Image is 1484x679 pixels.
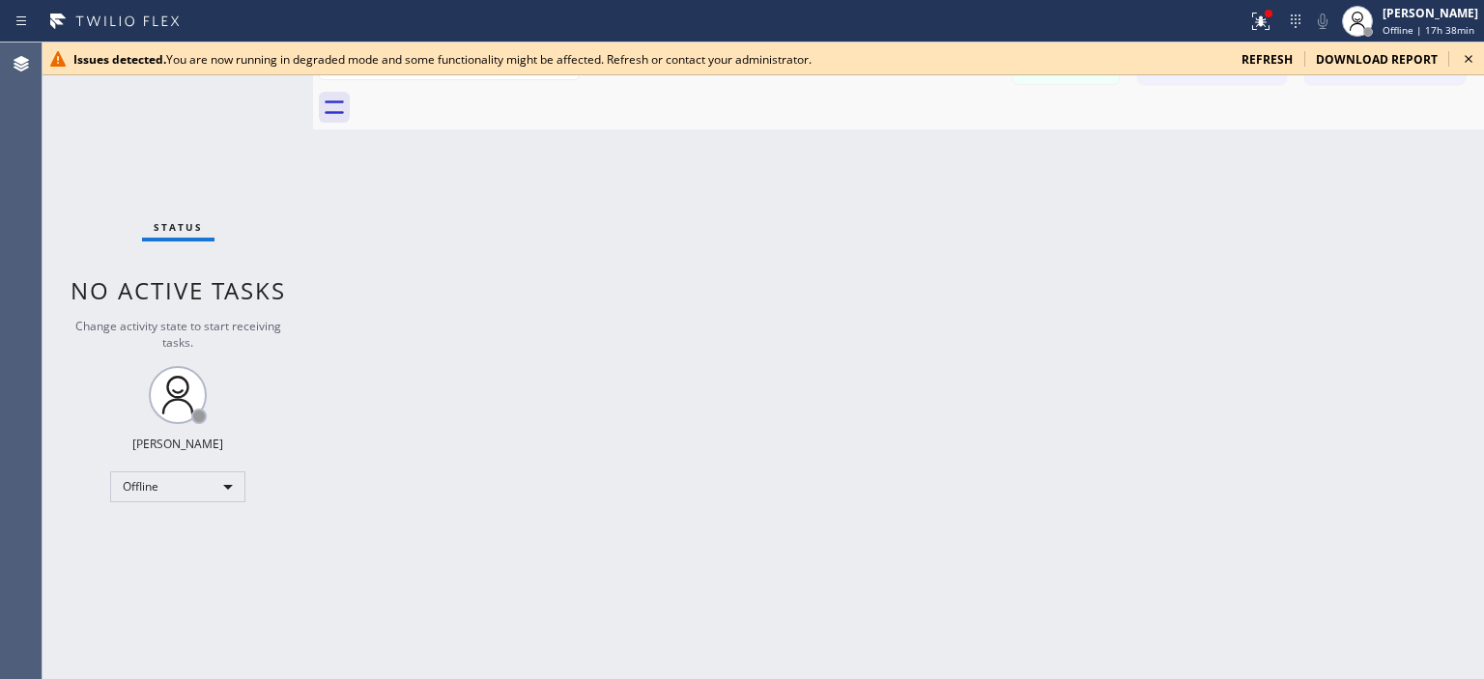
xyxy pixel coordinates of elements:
button: Mute [1309,8,1336,35]
div: [PERSON_NAME] [1383,5,1478,21]
div: [PERSON_NAME] [132,436,223,452]
span: refresh [1241,51,1293,68]
b: Issues detected. [73,51,166,68]
span: Status [154,220,203,234]
span: Change activity state to start receiving tasks. [75,318,281,351]
div: You are now running in degraded mode and some functionality might be affected. Refresh or contact... [73,51,1226,68]
span: No active tasks [71,274,286,306]
div: Offline [110,471,245,502]
span: download report [1316,51,1438,68]
span: Offline | 17h 38min [1383,23,1474,37]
